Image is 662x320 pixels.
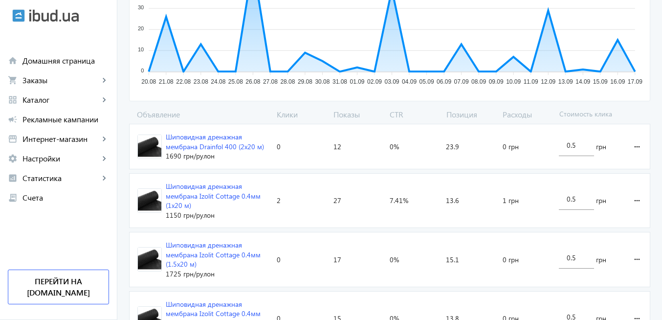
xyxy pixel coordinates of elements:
[228,79,243,86] tspan: 25.08
[166,240,269,269] div: Шиповидная дренажная мембрана Izolit Cottage 0.4мм (1.5x20 м)
[8,75,18,85] mat-icon: shopping_cart
[610,79,625,86] tspan: 16.09
[390,142,399,152] span: 0%
[138,189,161,212] img: 713468262ac4376ca4126861498298-442a919f51.jpeg
[8,95,18,105] mat-icon: grid_view
[22,75,99,85] span: Заказы
[367,79,382,86] tspan: 02.09
[446,255,459,265] span: 15.1
[22,173,99,183] span: Статистика
[138,4,144,10] tspan: 30
[263,79,278,86] tspan: 27.08
[280,79,295,86] tspan: 28.08
[12,9,25,22] img: ibud.svg
[499,109,555,120] span: Расходы
[390,255,399,265] span: 0%
[159,79,174,86] tspan: 21.08
[166,269,269,279] div: 1725 грн /рулон
[385,79,399,86] tspan: 03.09
[503,142,519,152] span: 0 грн
[29,9,79,22] img: ibud_text.svg
[454,79,469,86] tspan: 07.09
[489,79,504,86] tspan: 09.09
[8,193,18,203] mat-icon: receipt_long
[596,196,606,206] span: грн
[166,151,269,161] div: 1690 грн /рулон
[176,79,191,86] tspan: 22.08
[558,79,573,86] tspan: 13.09
[631,248,643,271] mat-icon: more_horiz
[402,79,417,86] tspan: 04.09
[350,79,364,86] tspan: 01.09
[22,95,99,105] span: Каталог
[138,248,161,271] img: 866268262c3511d056389408347127-442a919f51.jpeg
[166,210,269,220] div: 1150 грн /рулон
[166,132,269,151] div: Шиповидная дренажная мембрана Drainfol 400 (2x20 м)
[141,68,144,73] tspan: 0
[631,135,643,159] mat-icon: more_horiz
[99,75,109,85] mat-icon: keyboard_arrow_right
[8,134,18,144] mat-icon: storefront
[99,154,109,163] mat-icon: keyboard_arrow_right
[273,109,330,120] span: Клики
[575,79,590,86] tspan: 14.09
[524,79,538,86] tspan: 11.09
[277,255,281,265] span: 0
[593,79,608,86] tspan: 15.09
[138,25,144,31] tspan: 20
[99,173,109,183] mat-icon: keyboard_arrow_right
[22,134,99,144] span: Интернет-магазин
[211,79,225,86] tspan: 24.08
[99,134,109,144] mat-icon: keyboard_arrow_right
[194,79,208,86] tspan: 23.08
[596,142,606,152] span: грн
[22,114,109,124] span: Рекламные кампании
[333,196,341,206] span: 27
[8,173,18,183] mat-icon: analytics
[390,196,408,206] span: 7.41%
[506,79,521,86] tspan: 10.09
[503,196,519,206] span: 1 грн
[419,79,434,86] tspan: 05.09
[22,56,109,66] span: Домашняя страница
[503,255,519,265] span: 0 грн
[446,142,459,152] span: 23.9
[99,95,109,105] mat-icon: keyboard_arrow_right
[8,270,109,304] a: Перейти на [DOMAIN_NAME]
[330,109,386,120] span: Показы
[333,255,341,265] span: 17
[442,109,499,120] span: Позиция
[471,79,486,86] tspan: 08.09
[138,135,161,159] img: 311668261fcebb0243591103834669-442a919f51.jpeg
[141,79,156,86] tspan: 20.08
[555,109,622,120] span: Стоимость клика
[8,114,18,124] mat-icon: campaign
[332,79,347,86] tspan: 31.08
[437,79,451,86] tspan: 06.09
[628,79,642,86] tspan: 17.09
[386,109,442,120] span: CTR
[315,79,330,86] tspan: 30.08
[631,189,643,212] mat-icon: more_horiz
[245,79,260,86] tspan: 26.08
[333,142,341,152] span: 12
[22,193,109,203] span: Счета
[129,109,273,120] span: Объявление
[8,154,18,163] mat-icon: settings
[8,56,18,66] mat-icon: home
[277,142,281,152] span: 0
[166,182,269,210] div: Шиповидная дренажная мембрана Izolit Cottage 0.4мм (1x20 м)
[446,196,459,206] span: 13.6
[138,46,144,52] tspan: 10
[298,79,312,86] tspan: 29.08
[22,154,99,163] span: Настройки
[277,196,281,206] span: 2
[596,255,606,265] span: грн
[541,79,555,86] tspan: 12.09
